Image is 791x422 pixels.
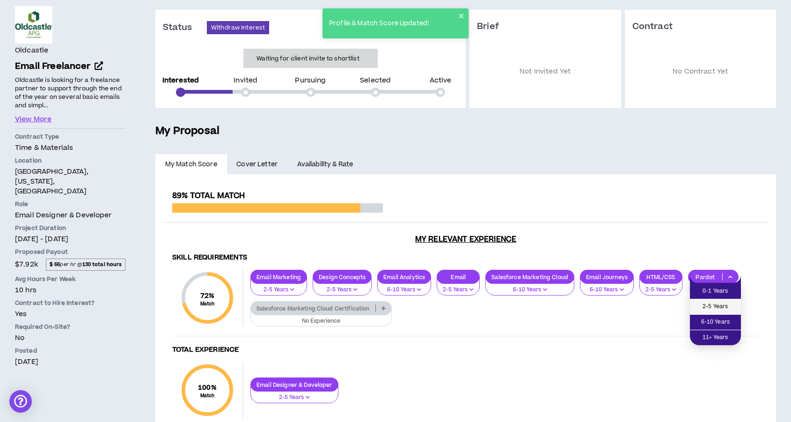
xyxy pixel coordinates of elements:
[383,286,425,294] p: 6-10 Years
[82,261,122,268] strong: 130 total hours
[234,77,257,84] p: Invited
[198,392,217,399] small: Match
[688,274,722,281] p: Pardot
[378,274,431,281] p: Email Analytics
[15,333,125,343] p: No
[696,286,735,296] span: 0-1 Years
[15,60,125,74] a: Email Freelancer
[287,154,363,175] a: Availability & Rate
[15,75,125,111] p: Oldcastle is looking for a freelance partner to support through the end of the year on several ba...
[198,383,217,392] span: 100 %
[200,291,215,301] span: 72 %
[15,210,112,220] span: Email Designer & Developer
[486,274,574,281] p: Salesforce Marketing Cloud
[437,278,480,296] button: 2-5 Years
[256,317,386,326] p: No Experience
[15,200,125,208] p: Role
[639,278,682,296] button: 2-5 Years
[640,274,682,281] p: HTML/CSS
[485,278,574,296] button: 6-10 Years
[15,167,125,196] p: [GEOGRAPHIC_DATA], [US_STATE], [GEOGRAPHIC_DATA]
[200,301,215,307] small: Match
[15,114,51,125] button: View More
[15,45,48,56] h4: Oldcastle
[645,286,676,294] p: 2-5 Years
[696,302,735,312] span: 2-5 Years
[326,16,458,31] div: Profile & Match Score Updated!
[256,54,359,63] p: Waiting for client invite to shortlist
[477,46,614,97] p: Not Invited Yet
[251,274,307,281] p: Email Marketing
[15,143,125,153] p: Time & Materials
[477,21,614,32] h3: Brief
[9,390,32,413] div: Open Intercom Messenger
[251,305,375,312] p: Salesforce Marketing Cloud Certification
[15,133,125,141] p: Contract Type
[313,278,372,296] button: 2-5 Years
[15,60,90,73] span: Email Freelancer
[696,317,735,327] span: 6-10 Years
[443,286,474,294] p: 2-5 Years
[295,77,326,84] p: Pursuing
[15,299,125,307] p: Contract to Hire Interest?
[15,258,38,271] span: $7.92k
[46,259,125,271] span: per hr @
[163,235,769,244] h3: My Relevant Experience
[172,346,759,355] h4: Total Experience
[15,248,125,256] p: Proposed Payout
[50,261,60,268] strong: $ 66
[15,224,125,232] p: Project Duration
[251,381,338,388] p: Email Designer & Developer
[696,333,735,343] span: 11+ Years
[162,77,199,84] p: Interested
[15,285,125,295] p: 10 hrs
[15,347,125,355] p: Posted
[15,275,125,283] p: Avg Hours Per Week
[15,323,125,331] p: Required On-Site?
[360,77,391,84] p: Selected
[155,123,776,139] h5: My Proposal
[256,393,332,402] p: 2-5 Years
[15,357,125,367] p: [DATE]
[458,12,465,20] button: close
[377,278,431,296] button: 6-10 Years
[632,21,769,32] h3: Contract
[207,21,269,34] button: Withdraw Interest
[491,286,568,294] p: 6-10 Years
[580,278,634,296] button: 6-10 Years
[586,286,628,294] p: 6-10 Years
[250,385,338,403] button: 2-5 Years
[15,309,125,319] p: Yes
[155,154,227,175] a: My Match Score
[163,22,207,33] h3: Status
[437,274,479,281] p: Email
[313,274,371,281] p: Design Concepts
[172,253,759,262] h4: Skill Requirements
[250,309,392,327] button: No Experience
[580,274,633,281] p: Email Journeys
[256,286,301,294] p: 2-5 Years
[250,278,307,296] button: 2-5 Years
[319,286,366,294] p: 2-5 Years
[15,156,125,165] p: Location
[15,234,125,244] p: [DATE] - [DATE]
[172,190,245,201] span: 89% Total Match
[430,77,452,84] p: Active
[236,159,278,170] span: Cover Letter
[632,46,769,97] p: No Contract Yet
